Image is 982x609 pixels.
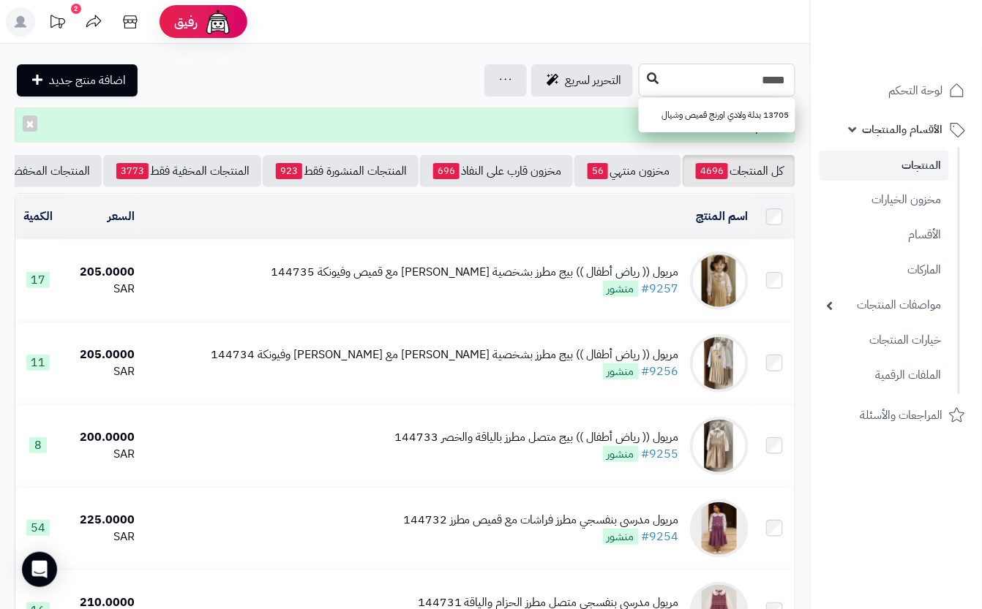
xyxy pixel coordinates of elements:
[820,151,949,181] a: المنتجات
[820,73,973,108] a: لوحة التحكم
[820,398,973,433] a: المراجعات والأسئلة
[603,446,639,462] span: منشور
[588,163,608,179] span: 56
[211,347,679,363] div: مريول (( رياض أطفال )) بيج مطرز بشخصية [PERSON_NAME] مع [PERSON_NAME] وفيونكة 144734
[67,429,135,446] div: 200.0000
[863,119,943,140] span: الأقسام والمنتجات
[23,116,37,132] button: ×
[690,334,749,393] img: مريول (( رياض أطفال )) بيج مطرز بشخصية ستيتش مع قميص وفيونكة 144734
[271,264,679,281] div: مريول (( رياض أطفال )) بيج مطرز بشخصية [PERSON_NAME] مع قميص وفيونكة 144735
[574,155,681,187] a: مخزون منتهي56
[690,417,749,475] img: مريول (( رياض أطفال )) بيج متصل مطرز بالياقة والخصر 144733
[697,208,749,225] a: اسم المنتج
[23,208,53,225] a: الكمية
[861,405,943,425] span: المراجعات والأسئلة
[116,163,149,179] span: 3773
[820,290,949,321] a: مواصفات المنتجات
[26,272,50,288] span: 17
[690,499,749,558] img: مريول مدرسي بنفسجي مطرز فراشات مع قميص مطرز 144732
[108,208,135,225] a: السعر
[103,155,261,187] a: المنتجات المخفية فقط3773
[203,7,233,37] img: ai-face.png
[690,251,749,310] img: مريول (( رياض أطفال )) بيج مطرز بشخصية سينامورول مع قميص وفيونكة 144735
[642,528,679,545] a: #9254
[642,280,679,298] a: #9257
[403,512,679,529] div: مريول مدرسي بنفسجي مطرز فراشات مع قميص مطرز 144732
[820,254,949,286] a: الماركات
[433,163,460,179] span: 696
[67,347,135,363] div: 205.0000
[263,155,419,187] a: المنتجات المنشورة فقط923
[39,7,75,40] a: تحديثات المنصة
[17,64,138,97] a: اضافة منتج جديد
[22,552,57,587] div: Open Intercom Messenger
[889,80,943,101] span: لوحة التحكم
[67,529,135,545] div: SAR
[67,512,135,529] div: 225.0000
[820,360,949,391] a: الملفات الرقمية
[565,72,621,89] span: التحرير لسريع
[420,155,573,187] a: مخزون قارب على النفاذ696
[820,219,949,251] a: الأقسام
[603,529,639,545] span: منشور
[67,264,135,281] div: 205.0000
[29,437,47,453] span: 8
[820,184,949,216] a: مخزون الخيارات
[67,281,135,298] div: SAR
[696,163,728,179] span: 4696
[15,107,795,143] div: تم التعديل!
[642,363,679,380] a: #9256
[639,102,795,129] a: 13705 بدلة ولادي اورنج قميص وشيال
[683,155,795,187] a: كل المنتجات4696
[820,325,949,356] a: خيارات المنتجات
[174,13,198,31] span: رفيق
[882,11,968,42] img: logo-2.png
[394,429,679,446] div: مريول (( رياض أطفال )) بيج متصل مطرز بالياقة والخصر 144733
[67,363,135,380] div: SAR
[642,445,679,463] a: #9255
[71,4,81,14] div: 2
[49,72,126,89] span: اضافة منتج جديد
[531,64,633,97] a: التحرير لسريع
[603,281,639,297] span: منشور
[276,163,302,179] span: 923
[26,355,50,371] span: 11
[26,520,50,536] span: 54
[603,363,639,379] span: منشور
[67,446,135,463] div: SAR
